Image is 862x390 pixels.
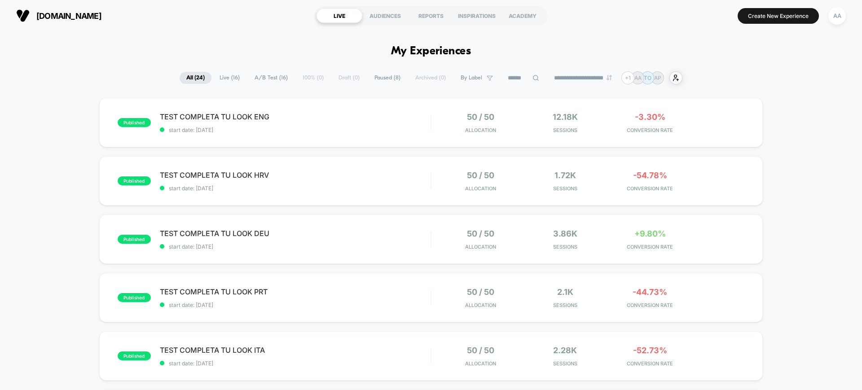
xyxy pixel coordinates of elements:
[633,171,667,180] span: -54.78%
[160,346,431,355] span: TEST COMPLETA TU LOOK ITA
[454,9,500,23] div: INSPIRATIONS
[553,346,577,355] span: 2.28k
[634,74,642,81] p: AA
[826,7,849,25] button: AA
[465,127,496,133] span: Allocation
[525,244,606,250] span: Sessions
[16,9,30,22] img: Visually logo
[610,185,690,192] span: CONVERSION RATE
[465,360,496,367] span: Allocation
[634,229,666,238] span: +9.80%
[553,229,577,238] span: 3.86k
[621,71,634,84] div: + 1
[557,287,573,297] span: 2.1k
[213,72,246,84] span: Live ( 16 )
[525,127,606,133] span: Sessions
[467,287,494,297] span: 50 / 50
[391,45,471,58] h1: My Experiences
[467,112,494,122] span: 50 / 50
[633,287,667,297] span: -44.73%
[118,235,151,244] span: published
[160,171,431,180] span: TEST COMPLETA TU LOOK HRV
[118,176,151,185] span: published
[467,229,494,238] span: 50 / 50
[553,112,578,122] span: 12.18k
[467,346,494,355] span: 50 / 50
[160,229,431,238] span: TEST COMPLETA TU LOOK DEU
[465,302,496,308] span: Allocation
[160,185,431,192] span: start date: [DATE]
[738,8,819,24] button: Create New Experience
[118,293,151,302] span: published
[13,9,104,23] button: [DOMAIN_NAME]
[610,127,690,133] span: CONVERSION RATE
[317,9,362,23] div: LIVE
[654,74,661,81] p: AP
[180,72,211,84] span: All ( 24 )
[610,302,690,308] span: CONVERSION RATE
[160,243,431,250] span: start date: [DATE]
[610,360,690,367] span: CONVERSION RATE
[500,9,545,23] div: ACADEMY
[635,112,665,122] span: -3.30%
[525,302,606,308] span: Sessions
[160,127,431,133] span: start date: [DATE]
[465,244,496,250] span: Allocation
[160,287,431,296] span: TEST COMPLETA TU LOOK PRT
[554,171,576,180] span: 1.72k
[525,360,606,367] span: Sessions
[607,75,612,80] img: end
[633,346,667,355] span: -52.73%
[362,9,408,23] div: AUDIENCES
[160,302,431,308] span: start date: [DATE]
[248,72,295,84] span: A/B Test ( 16 )
[610,244,690,250] span: CONVERSION RATE
[465,185,496,192] span: Allocation
[461,74,482,81] span: By Label
[525,185,606,192] span: Sessions
[408,9,454,23] div: REPORTS
[118,351,151,360] span: published
[828,7,846,25] div: AA
[467,171,494,180] span: 50 / 50
[368,72,407,84] span: Paused ( 8 )
[118,118,151,127] span: published
[36,11,101,21] span: [DOMAIN_NAME]
[160,360,431,367] span: start date: [DATE]
[644,74,651,81] p: TO
[160,112,431,121] span: TEST COMPLETA TU LOOK ENG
